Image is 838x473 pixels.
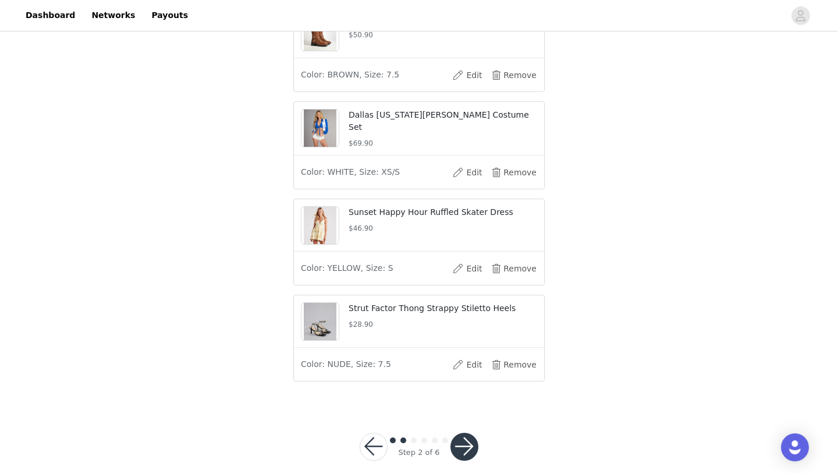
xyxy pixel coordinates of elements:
[491,259,537,278] button: Remove
[304,207,337,244] img: product image
[349,30,537,40] h5: $50.90
[301,358,391,370] span: Color: NUDE, Size: 7.5
[301,166,400,178] span: Color: WHITE, Size: XS/S
[491,355,537,374] button: Remove
[491,163,537,182] button: Remove
[301,262,393,274] span: Color: YELLOW, Size: S
[349,319,537,330] h5: $28.90
[398,447,439,458] div: Step 2 of 6
[304,110,337,147] img: product image
[444,163,491,182] button: Edit
[491,66,537,84] button: Remove
[444,355,491,374] button: Edit
[349,302,537,315] p: Strut Factor Thong Strappy Stiletto Heels
[144,2,195,29] a: Payouts
[19,2,82,29] a: Dashboard
[84,2,142,29] a: Networks
[795,6,806,25] div: avatar
[349,138,537,149] h5: $69.90
[349,223,537,234] h5: $46.90
[301,69,399,81] span: Color: BROWN, Size: 7.5
[349,206,537,218] p: Sunset Happy Hour Ruffled Skater Dress
[304,13,337,51] img: product image
[304,303,337,340] img: product image
[444,259,491,278] button: Edit
[781,433,809,461] div: Open Intercom Messenger
[349,109,537,133] p: Dallas [US_STATE][PERSON_NAME] Costume Set
[444,66,491,84] button: Edit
